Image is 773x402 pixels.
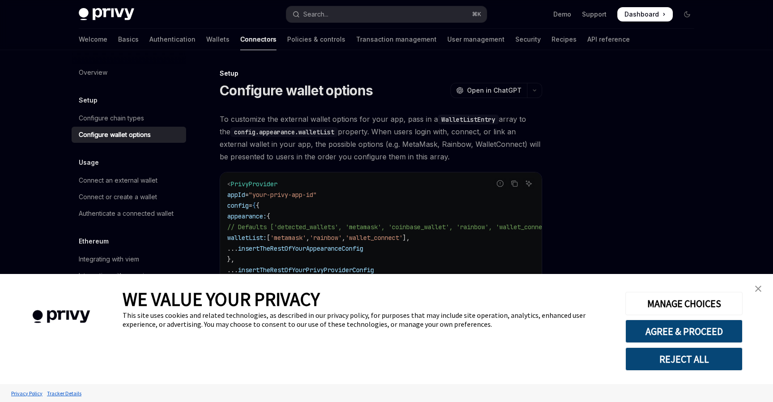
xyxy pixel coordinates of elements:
[345,234,403,242] span: 'wallet_connect'
[252,201,256,210] span: {
[447,29,505,50] a: User management
[79,157,99,168] h5: Usage
[249,201,252,210] span: =
[438,115,499,124] code: WalletListEntry
[624,10,659,19] span: Dashboard
[79,254,139,265] div: Integrating with viem
[240,29,276,50] a: Connectors
[79,208,174,219] div: Authenticate a connected wallet
[9,385,45,401] a: Privacy Policy
[403,234,410,242] span: ],
[227,191,245,199] span: appId
[267,234,270,242] span: [
[72,110,186,126] a: Configure chain types
[625,347,743,371] button: REJECT ALL
[625,292,743,315] button: MANAGE CHOICES
[238,266,374,274] span: insertTheRestOfYourPrivyProviderConfig
[79,129,151,140] div: Configure wallet options
[227,212,267,220] span: appearance:
[587,29,630,50] a: API reference
[79,95,98,106] h5: Setup
[227,180,231,188] span: <
[356,29,437,50] a: Transaction management
[79,236,109,247] h5: Ethereum
[286,6,487,22] button: Open search
[72,205,186,222] a: Authenticate a connected wallet
[617,7,673,21] a: Dashboard
[118,29,139,50] a: Basics
[450,83,527,98] button: Open in ChatGPT
[72,251,186,267] a: Integrating with viem
[227,234,267,242] span: walletList:
[79,192,157,202] div: Connect or create a wallet
[230,127,338,137] code: config.appearance.walletList
[72,64,186,81] a: Overview
[238,244,363,252] span: insertTheRestOfYourAppearanceConfig
[680,7,694,21] button: Toggle dark mode
[79,67,107,78] div: Overview
[245,191,249,199] span: =
[749,280,767,298] a: close banner
[523,178,535,189] button: Ask AI
[227,266,238,274] span: ...
[72,172,186,188] a: Connect an external wallet
[553,10,571,19] a: Demo
[249,191,317,199] span: "your-privy-app-id"
[509,178,520,189] button: Copy the contents from the code block
[149,29,195,50] a: Authentication
[72,268,186,284] a: Integrating with wagmi
[755,286,761,292] img: close banner
[79,113,144,124] div: Configure chain types
[220,82,373,98] h1: Configure wallet options
[270,234,306,242] span: 'metamask'
[306,234,310,242] span: ,
[227,201,249,210] span: config
[45,385,84,401] a: Tracker Details
[79,8,134,21] img: dark logo
[72,127,186,143] a: Configure wallet options
[342,234,345,242] span: ,
[472,11,481,18] span: ⌘ K
[79,29,107,50] a: Welcome
[267,212,270,220] span: {
[79,175,157,186] div: Connect an external wallet
[287,29,345,50] a: Policies & controls
[206,29,229,50] a: Wallets
[79,270,144,281] div: Integrating with wagmi
[220,69,542,78] div: Setup
[303,9,328,20] div: Search...
[625,320,743,343] button: AGREE & PROCEED
[552,29,577,50] a: Recipes
[494,178,506,189] button: Report incorrect code
[231,180,277,188] span: PrivyProvider
[515,29,541,50] a: Security
[256,201,259,210] span: {
[310,234,342,242] span: 'rainbow'
[582,10,607,19] a: Support
[467,86,522,95] span: Open in ChatGPT
[123,311,612,329] div: This site uses cookies and related technologies, as described in our privacy policy, for purposes...
[227,223,556,231] span: // Defaults ['detected_wallets', 'metamask', 'coinbase_wallet', 'rainbow', 'wallet_connect']
[227,255,234,263] span: },
[123,287,320,311] span: WE VALUE YOUR PRIVACY
[13,297,109,336] img: company logo
[220,113,542,163] span: To customize the external wallet options for your app, pass in a array to the property. When user...
[227,244,238,252] span: ...
[72,189,186,205] a: Connect or create a wallet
